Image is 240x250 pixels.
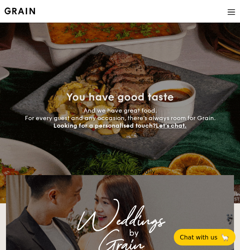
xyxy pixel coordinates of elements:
span: Chat with us [180,234,217,241]
span: Let's chat. [156,122,187,129]
div: Loading menus magically... [6,168,234,175]
div: by [40,227,228,239]
img: icon-hamburger-menu.db5d7e83.svg [227,8,235,16]
img: Grain [5,8,35,14]
button: Chat with us🦙 [174,229,235,245]
a: Logotype [5,8,35,14]
span: 🦙 [220,233,229,242]
div: Weddings [12,215,228,227]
